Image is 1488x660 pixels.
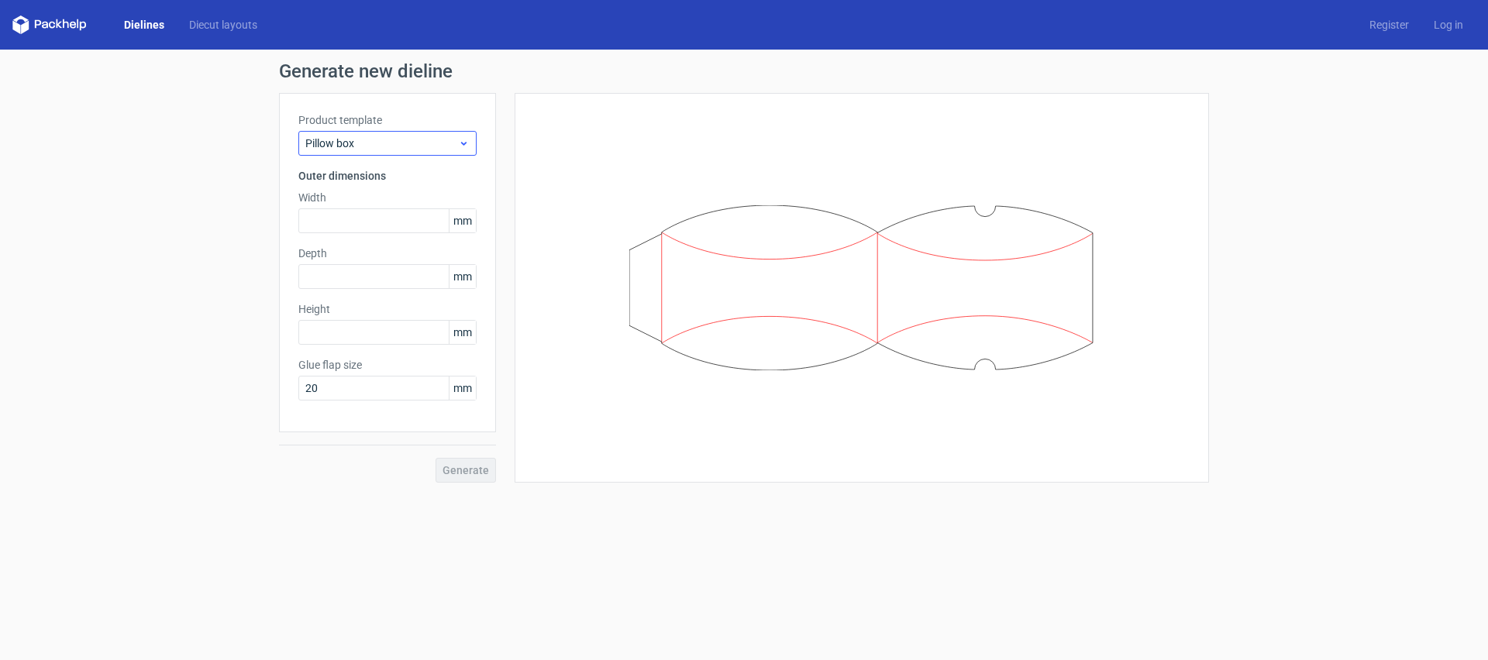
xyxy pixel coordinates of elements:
label: Width [298,190,477,205]
a: Diecut layouts [177,17,270,33]
a: Dielines [112,17,177,33]
h3: Outer dimensions [298,168,477,184]
label: Depth [298,246,477,261]
span: mm [449,209,476,232]
label: Height [298,301,477,317]
a: Register [1357,17,1421,33]
span: Pillow box [305,136,458,151]
label: Glue flap size [298,357,477,373]
label: Product template [298,112,477,128]
span: mm [449,321,476,344]
h1: Generate new dieline [279,62,1209,81]
span: mm [449,376,476,400]
a: Log in [1421,17,1476,33]
span: mm [449,265,476,288]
